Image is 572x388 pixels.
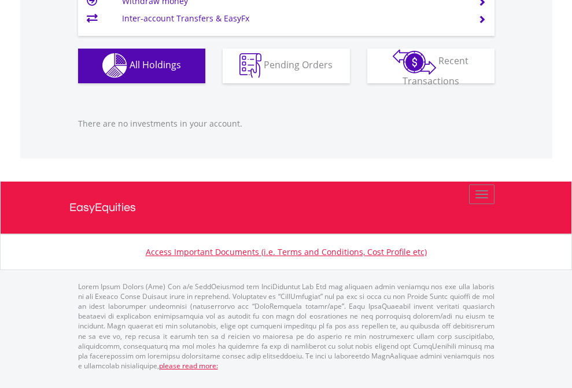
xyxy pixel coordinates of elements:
a: please read more: [159,361,218,371]
p: Lorem Ipsum Dolors (Ame) Con a/e SeddOeiusmod tem InciDiduntut Lab Etd mag aliquaen admin veniamq... [78,282,494,371]
span: Recent Transactions [403,54,469,87]
button: Pending Orders [223,49,350,83]
a: Access Important Documents (i.e. Terms and Conditions, Cost Profile etc) [146,246,427,257]
p: There are no investments in your account. [78,118,494,130]
button: All Holdings [78,49,205,83]
span: All Holdings [130,58,181,71]
img: pending_instructions-wht.png [239,53,261,78]
a: EasyEquities [69,182,503,234]
td: Inter-account Transfers & EasyFx [122,10,464,27]
img: holdings-wht.png [102,53,127,78]
span: Pending Orders [264,58,333,71]
img: transactions-zar-wht.png [393,49,436,75]
button: Recent Transactions [367,49,494,83]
